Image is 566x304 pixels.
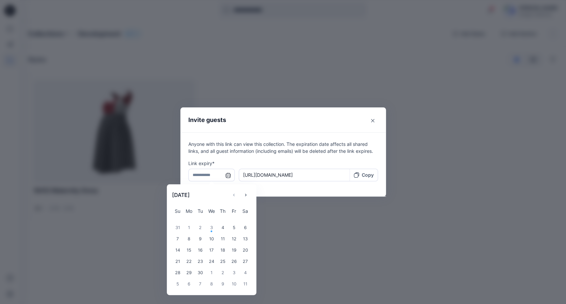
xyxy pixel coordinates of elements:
div: Choose Tuesday, September 9th, 2025 [195,233,206,245]
p: Link expiry* [188,160,378,167]
div: Choose Saturday, September 6th, 2025 [240,222,251,233]
div: Choose Thursday, October 2nd, 2025 [217,267,228,278]
div: Choose Tuesday, September 16th, 2025 [195,245,206,256]
p: Copy [362,171,374,178]
p: [DATE] [172,191,190,199]
div: Choose Thursday, October 9th, 2025 [217,278,228,290]
div: Month September, 2025 [172,222,251,290]
div: Choose Tuesday, September 30th, 2025 [195,267,206,278]
div: Choose Monday, September 22nd, 2025 [183,256,195,267]
div: Choose Saturday, September 20th, 2025 [240,245,251,256]
div: Thursday [217,206,228,217]
div: Saturday [240,206,251,217]
div: Choose Friday, October 3rd, 2025 [228,267,240,278]
div: Monday [183,206,195,217]
div: Choose Wednesday, October 8th, 2025 [206,278,217,290]
div: Choose Friday, September 5th, 2025 [228,222,240,233]
div: Choose Saturday, October 11th, 2025 [240,278,251,290]
div: Wednesday [206,206,217,217]
div: Choose Saturday, September 13th, 2025 [240,233,251,245]
div: Choose Saturday, October 4th, 2025 [240,267,251,278]
div: Choose Friday, September 12th, 2025 [228,233,240,245]
p: Anyone with this link can view this collection. The expiration date affects all shared links, and... [188,141,378,154]
div: Tuesday [195,206,206,217]
div: Choose Wednesday, September 24th, 2025 [206,256,217,267]
div: Choose Sunday, September 14th, 2025 [172,245,183,256]
div: Friday [228,206,240,217]
p: [URL][DOMAIN_NAME] [243,171,346,178]
div: Choose Thursday, September 25th, 2025 [217,256,228,267]
div: Choose Tuesday, September 23rd, 2025 [195,256,206,267]
header: Invite guests [180,107,386,132]
div: Choose Monday, September 29th, 2025 [183,267,195,278]
div: Choose Friday, October 10th, 2025 [228,278,240,290]
div: Choose Wednesday, October 1st, 2025 [206,267,217,278]
div: Choose Saturday, September 27th, 2025 [240,256,251,267]
div: Choose Wednesday, September 17th, 2025 [206,245,217,256]
div: Choose Monday, October 6th, 2025 [183,278,195,290]
div: Choose Thursday, September 4th, 2025 [217,222,228,233]
button: Close [367,115,378,126]
div: Choose Sunday, September 21st, 2025 [172,256,183,267]
div: Sunday [172,206,183,217]
div: Choose Sunday, September 7th, 2025 [172,233,183,245]
div: Choose Monday, September 15th, 2025 [183,245,195,256]
div: Choose Tuesday, October 7th, 2025 [195,278,206,290]
div: Choose Date [167,184,256,295]
div: Choose Thursday, September 11th, 2025 [217,233,228,245]
div: Choose Monday, September 8th, 2025 [183,233,195,245]
div: Choose Friday, September 26th, 2025 [228,256,240,267]
div: Choose Friday, September 19th, 2025 [228,245,240,256]
div: Choose Sunday, September 28th, 2025 [172,267,183,278]
div: Choose Wednesday, September 10th, 2025 [206,233,217,245]
div: Choose Thursday, September 18th, 2025 [217,245,228,256]
div: Choose Sunday, October 5th, 2025 [172,278,183,290]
